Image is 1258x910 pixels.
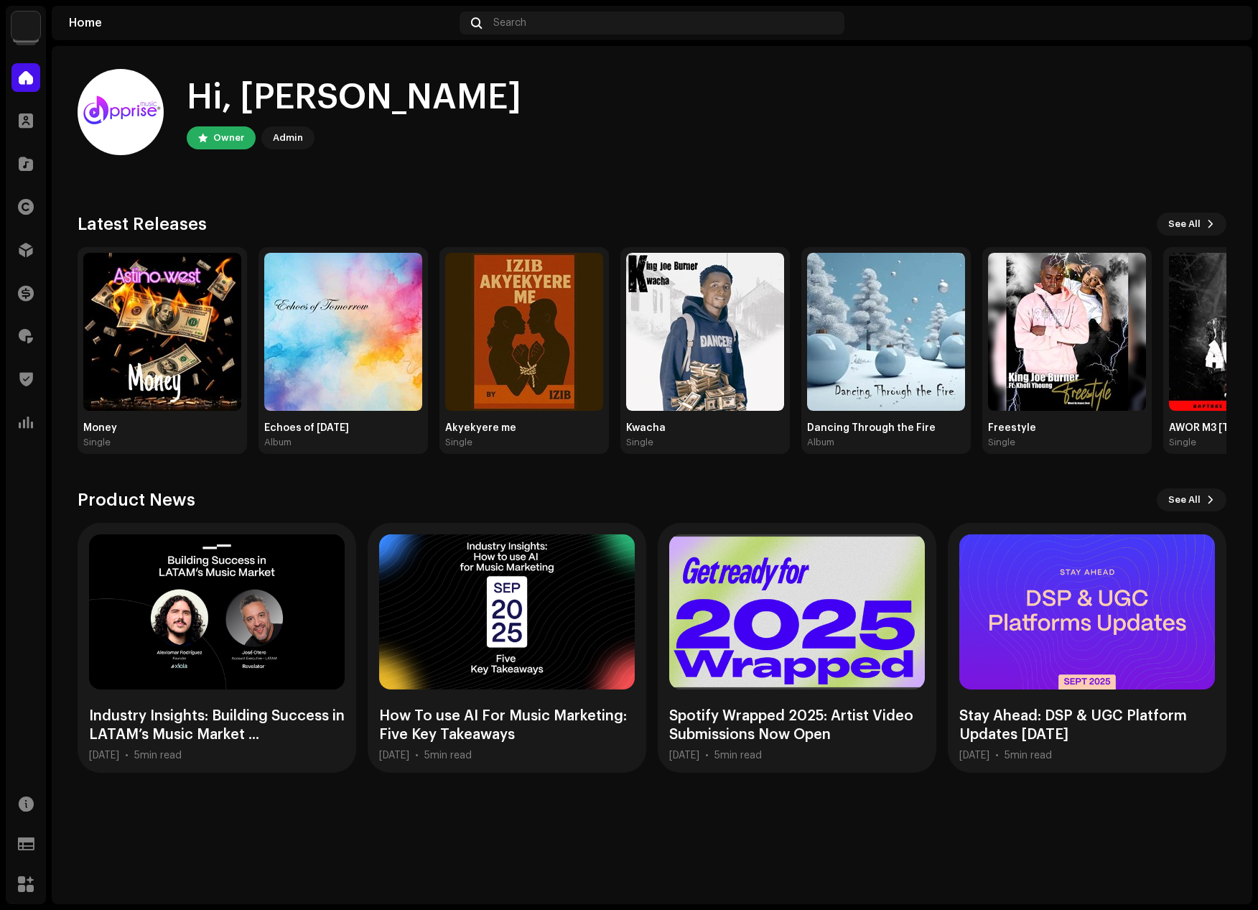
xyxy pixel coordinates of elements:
h3: Latest Releases [78,213,207,236]
div: Single [83,437,111,448]
button: See All [1157,488,1226,511]
img: eddc55b7-af4b-4565-9c08-b1854e84c804 [988,253,1146,411]
div: How To use AI For Music Marketing: Five Key Takeaways [379,707,635,744]
div: Akyekyere me [445,422,603,434]
h3: Product News [78,488,195,511]
img: 94355213-6620-4dec-931c-2264d4e76804 [78,69,164,155]
div: Hi, [PERSON_NAME] [187,75,521,121]
img: ee2d97a2-d080-4c53-b75e-002819669e25 [83,253,241,411]
div: Single [1169,437,1196,448]
span: min read [1010,751,1052,761]
div: 5 [714,750,762,761]
div: [DATE] [959,750,989,761]
div: 5 [134,750,182,761]
div: • [995,750,999,761]
span: Search [493,17,526,29]
span: min read [140,751,182,761]
img: b3ce2173-c2df-4d77-9bc8-bf0399a54e2f [264,253,422,411]
span: See All [1168,486,1201,514]
div: • [705,750,709,761]
div: • [415,750,419,761]
div: 5 [1005,750,1052,761]
div: Freestyle [988,422,1146,434]
div: Album [807,437,834,448]
div: Industry Insights: Building Success in LATAM’s Music Market ... [89,707,345,744]
div: Owner [213,129,244,147]
div: 5 [424,750,472,761]
div: Echoes of [DATE] [264,422,422,434]
div: Single [445,437,472,448]
div: [DATE] [379,750,409,761]
img: 30ed290c-8393-4e06-b730-e54eab7ec1db [626,253,784,411]
div: Album [264,437,292,448]
div: Home [69,17,454,29]
span: min read [430,751,472,761]
img: eb8e7854-167f-432f-b929-ec4eb942a246 [807,253,965,411]
img: ab49f2c6-4a41-4432-ad08-73208f3773a2 [445,253,603,411]
div: Admin [273,129,303,147]
img: 1c16f3de-5afb-4452-805d-3f3454e20b1b [11,11,40,40]
div: Stay Ahead: DSP & UGC Platform Updates [DATE] [959,707,1215,744]
img: 94355213-6620-4dec-931c-2264d4e76804 [1212,11,1235,34]
div: Single [988,437,1015,448]
span: min read [720,751,762,761]
div: [DATE] [669,750,699,761]
div: Dancing Through the Fire [807,422,965,434]
div: Spotify Wrapped 2025: Artist Video Submissions Now Open [669,707,925,744]
div: • [125,750,129,761]
div: Money [83,422,241,434]
button: See All [1157,213,1226,236]
span: See All [1168,210,1201,238]
div: [DATE] [89,750,119,761]
div: Kwacha [626,422,784,434]
div: Single [626,437,653,448]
